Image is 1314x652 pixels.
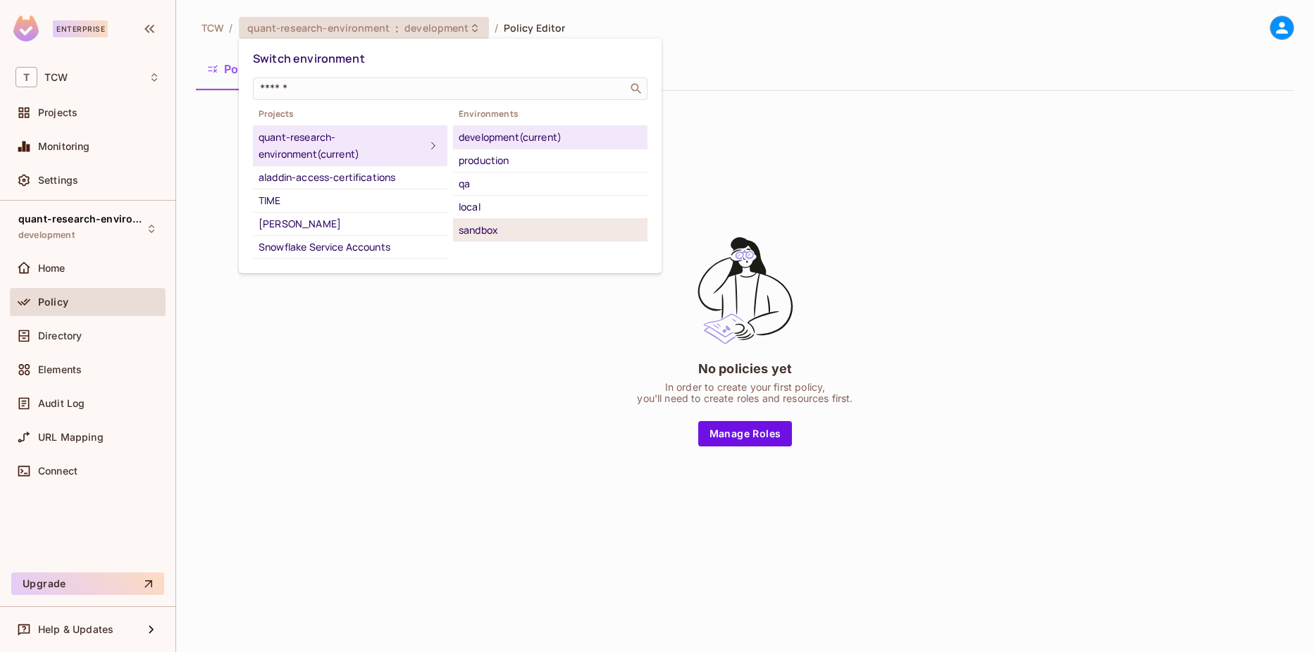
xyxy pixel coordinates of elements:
div: production [459,152,642,169]
div: quant-research-environment (current) [259,129,425,163]
div: development (current) [459,129,642,146]
div: local [459,199,642,215]
div: Snowflake Service Accounts [259,239,442,256]
span: Projects [253,108,447,120]
div: [PERSON_NAME] [259,215,442,232]
span: Switch environment [253,51,365,66]
div: qa [459,175,642,192]
div: TIME [259,192,442,209]
div: sandbox [459,222,642,239]
div: Snowflake Management Service [259,262,442,279]
span: Environments [453,108,647,120]
div: aladdin-access-certifications [259,169,442,186]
